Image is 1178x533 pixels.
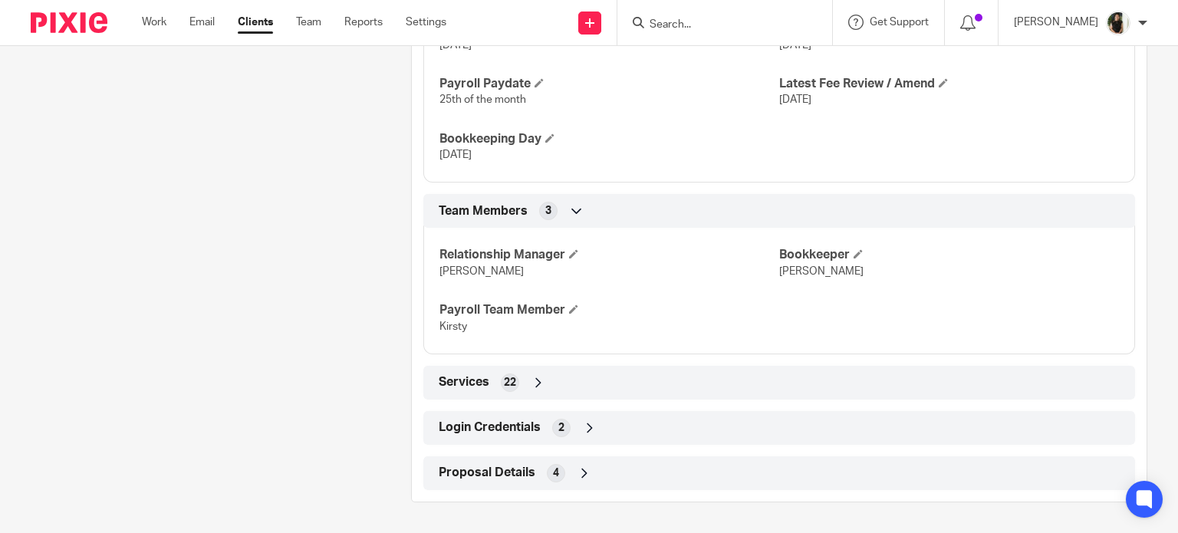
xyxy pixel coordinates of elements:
[504,375,516,390] span: 22
[439,150,472,160] span: [DATE]
[344,15,383,30] a: Reports
[553,466,559,481] span: 4
[545,203,551,219] span: 3
[439,131,779,147] h4: Bookkeeping Day
[439,40,472,51] span: [DATE]
[870,17,929,28] span: Get Support
[779,76,1119,92] h4: Latest Fee Review / Amend
[779,94,811,105] span: [DATE]
[31,12,107,33] img: Pixie
[1014,15,1098,30] p: [PERSON_NAME]
[238,15,273,30] a: Clients
[439,321,467,332] span: Kirsty
[439,203,528,219] span: Team Members
[779,266,864,277] span: [PERSON_NAME]
[439,302,779,318] h4: Payroll Team Member
[439,419,541,436] span: Login Credentials
[779,40,811,51] span: [DATE]
[648,18,786,32] input: Search
[406,15,446,30] a: Settings
[142,15,166,30] a: Work
[779,247,1119,263] h4: Bookkeeper
[439,374,489,390] span: Services
[296,15,321,30] a: Team
[558,420,564,436] span: 2
[439,465,535,481] span: Proposal Details
[439,76,779,92] h4: Payroll Paydate
[439,247,779,263] h4: Relationship Manager
[189,15,215,30] a: Email
[1106,11,1130,35] img: Janice%20Tang.jpeg
[439,94,526,105] span: 25th of the month
[439,266,524,277] span: [PERSON_NAME]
